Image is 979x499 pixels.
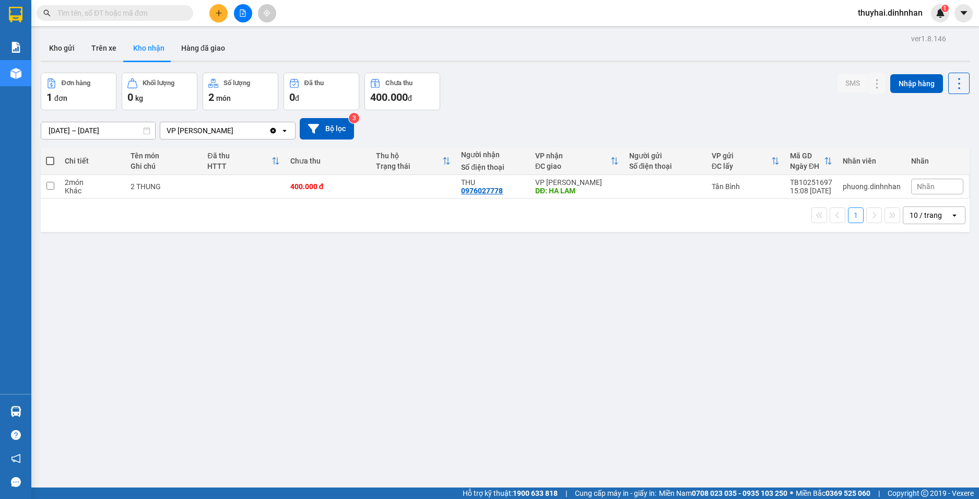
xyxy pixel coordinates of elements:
[917,182,935,191] span: Nhãn
[535,187,619,195] div: DĐ: HA LAM
[535,152,610,160] div: VP nhận
[843,157,901,165] div: Nhân viên
[167,125,233,136] div: VP [PERSON_NAME]
[203,73,278,110] button: Số lượng2món
[135,94,143,102] span: kg
[131,152,197,160] div: Tên món
[959,8,969,18] span: caret-down
[122,73,197,110] button: Khối lượng0kg
[629,152,701,160] div: Người gửi
[208,91,214,103] span: 2
[837,74,868,92] button: SMS
[131,182,197,191] div: 2 THUNG
[131,162,197,170] div: Ghi chú
[41,36,83,61] button: Kho gửi
[878,488,880,499] span: |
[790,162,824,170] div: Ngày ĐH
[295,94,299,102] span: đ
[263,9,270,17] span: aim
[706,147,785,175] th: Toggle SortBy
[290,157,365,165] div: Chưa thu
[575,488,656,499] span: Cung cấp máy in - giấy in:
[370,91,408,103] span: 400.000
[461,187,503,195] div: 0976027778
[629,162,701,170] div: Số điện thoại
[376,152,443,160] div: Thu hộ
[790,152,824,160] div: Mã GD
[530,147,624,175] th: Toggle SortBy
[289,91,295,103] span: 0
[11,430,21,440] span: question-circle
[461,150,525,159] div: Người nhận
[385,79,412,87] div: Chưa thu
[463,488,558,499] span: Hỗ trợ kỹ thuật:
[796,488,870,499] span: Miền Bắc
[125,36,173,61] button: Kho nhận
[850,6,931,19] span: thuyhai.dinhnhan
[461,163,525,171] div: Số điện thoại
[790,187,832,195] div: 15:08 [DATE]
[65,178,120,187] div: 2 món
[790,178,832,187] div: TB10251697
[911,157,963,165] div: Nhãn
[207,152,271,160] div: Đã thu
[46,91,52,103] span: 1
[692,489,787,497] strong: 0708 023 035 - 0935 103 250
[300,118,354,140] button: Bộ lọc
[284,73,359,110] button: Đã thu0đ
[712,182,780,191] div: Tân Bình
[565,488,567,499] span: |
[209,4,228,22] button: plus
[848,207,864,223] button: 1
[280,126,289,135] svg: open
[712,152,771,160] div: VP gửi
[41,122,155,139] input: Select a date range.
[349,113,359,123] sup: 3
[43,9,51,17] span: search
[659,488,787,499] span: Miền Nam
[62,79,90,87] div: Đơn hàng
[408,94,412,102] span: đ
[239,9,246,17] span: file-add
[41,73,116,110] button: Đơn hàng1đơn
[234,4,252,22] button: file-add
[258,4,276,22] button: aim
[11,477,21,487] span: message
[513,489,558,497] strong: 1900 633 818
[950,211,959,219] svg: open
[10,406,21,417] img: warehouse-icon
[376,162,443,170] div: Trạng thái
[290,182,365,191] div: 400.000 đ
[921,490,928,497] span: copyright
[954,4,973,22] button: caret-down
[215,9,222,17] span: plus
[143,79,174,87] div: Khối lượng
[10,42,21,53] img: solution-icon
[535,178,619,187] div: VP [PERSON_NAME]
[269,126,277,135] svg: Clear value
[936,8,945,18] img: icon-new-feature
[65,157,120,165] div: Chi tiết
[890,74,943,93] button: Nhập hàng
[304,79,324,87] div: Đã thu
[910,210,942,221] div: 10 / trang
[11,454,21,463] span: notification
[943,5,947,12] span: 1
[10,68,21,79] img: warehouse-icon
[790,491,793,495] span: ⚪️
[371,147,456,175] th: Toggle SortBy
[9,7,22,22] img: logo-vxr
[364,73,440,110] button: Chưa thu400.000đ
[65,187,120,195] div: Khác
[825,489,870,497] strong: 0369 525 060
[173,36,233,61] button: Hàng đã giao
[127,91,133,103] span: 0
[54,94,67,102] span: đơn
[785,147,838,175] th: Toggle SortBy
[207,162,271,170] div: HTTT
[941,5,949,12] sup: 1
[234,125,235,136] input: Selected VP Hà Lam.
[843,182,901,191] div: phuong.dinhnhan
[202,147,285,175] th: Toggle SortBy
[461,178,525,187] div: THU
